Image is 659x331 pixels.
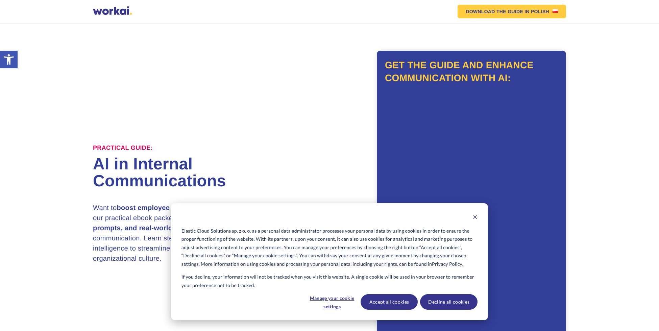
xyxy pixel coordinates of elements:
button: Dismiss cookie banner [473,214,478,222]
button: Decline all cookies [420,294,478,310]
button: Manage your cookie settings [306,294,358,310]
p: If you decline, your information will not be tracked when you visit this website. A single cookie... [181,273,478,289]
strong: actionable tips, ready-to-use prompts, and real-world examples [93,214,286,232]
h1: AI in Internal Communications [93,156,329,190]
div: Cookie banner [171,203,488,320]
h2: Get the guide and enhance communication with AI: [385,59,558,85]
strong: boost employee efficiency and engagement [117,204,261,212]
a: DOWNLOAD THE GUIDEIN POLISHUS flag [458,5,566,18]
h3: Want to ? Download our practical ebook packed with of AI applications in internal communication. ... [93,203,306,264]
p: Elastic Cloud Solutions sp. z o. o. as a personal data administrator processes your personal data... [181,227,478,268]
label: Practical Guide: [93,144,153,152]
button: Accept all cookies [361,294,418,310]
a: Privacy Policy [432,260,462,268]
em: DOWNLOAD THE GUIDE [466,9,523,14]
img: US flag [553,9,558,13]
